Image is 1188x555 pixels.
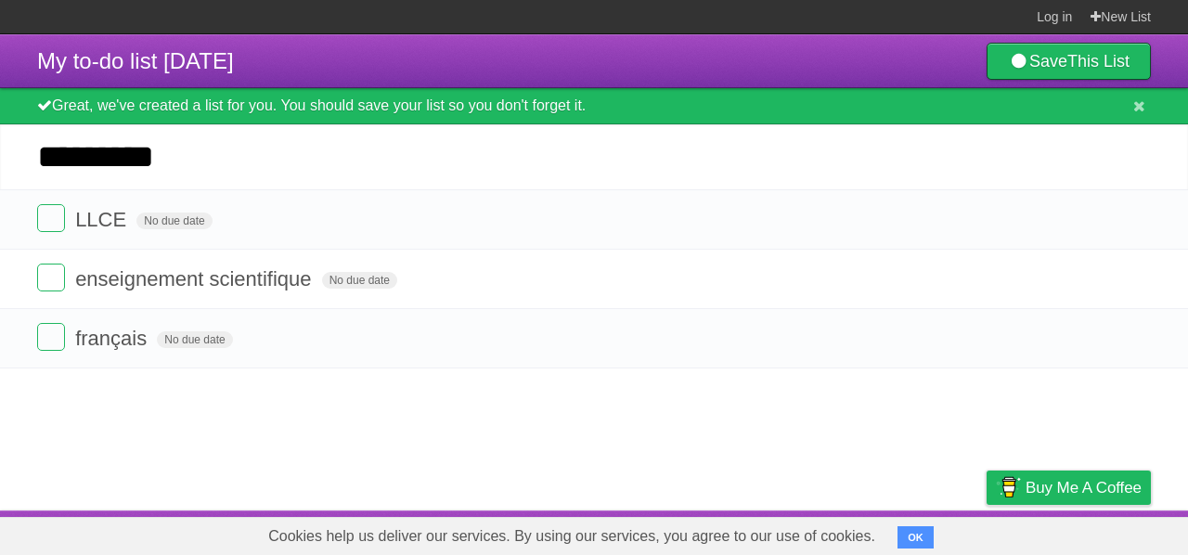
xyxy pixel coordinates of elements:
a: SaveThis List [987,43,1151,80]
span: LLCE [75,208,131,231]
a: Developers [801,515,876,550]
a: Privacy [962,515,1011,550]
span: Buy me a coffee [1026,471,1142,504]
span: My to-do list [DATE] [37,48,234,73]
img: Buy me a coffee [996,471,1021,503]
a: Buy me a coffee [987,471,1151,505]
label: Done [37,264,65,291]
span: No due date [157,331,232,348]
b: This List [1067,52,1130,71]
label: Done [37,323,65,351]
a: About [740,515,779,550]
span: Cookies help us deliver our services. By using our services, you agree to our use of cookies. [250,518,894,555]
span: enseignement scientifique [75,267,316,290]
span: français [75,327,151,350]
a: Suggest a feature [1034,515,1151,550]
span: No due date [322,272,397,289]
button: OK [897,526,934,549]
span: No due date [136,213,212,229]
label: Done [37,204,65,232]
a: Terms [899,515,940,550]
